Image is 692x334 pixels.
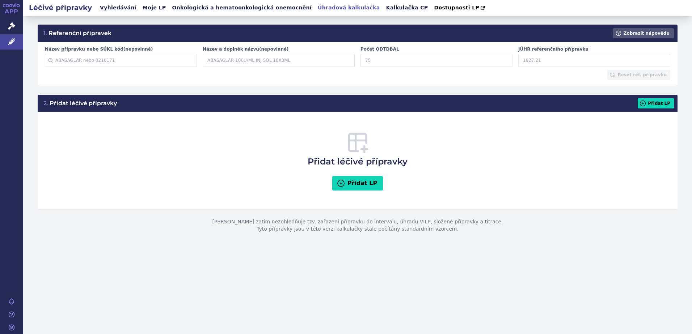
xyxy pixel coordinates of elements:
span: (nepovinné) [259,47,289,52]
label: Počet ODTDBAL [360,46,512,52]
button: Přidat LP [638,98,674,108]
a: Vyhledávání [98,3,139,13]
h3: Přidat léčivé přípravky [43,99,117,107]
p: [PERSON_NAME] zatím nezohledňuje tzv. zařazení přípravku do intervalu, úhradu VILP, složené přípr... [38,210,678,241]
input: 75 [360,54,512,67]
h2: Léčivé přípravky [23,3,98,13]
button: Zobrazit nápovědu [613,28,674,38]
input: ABASAGLAR nebo 0210171 [45,54,197,67]
span: 2. [43,100,48,107]
button: Přidat LP [332,176,383,190]
a: Kalkulačka CP [384,3,430,13]
span: Dostupnosti LP [434,5,479,10]
h3: Referenční přípravek [43,29,111,37]
label: JÚHR referenčního přípravku [518,46,670,52]
span: 1. [43,30,47,37]
h3: Přidat léčivé přípravky [308,131,408,168]
a: Dostupnosti LP [432,3,489,13]
span: (nepovinné) [123,47,153,52]
a: Úhradová kalkulačka [316,3,382,13]
a: Moje LP [140,3,168,13]
input: 1927.21 [518,54,670,67]
a: Onkologická a hematoonkologická onemocnění [170,3,314,13]
input: ABASAGLAR 100U/ML INJ SOL 10X3ML [203,54,355,67]
label: Název přípravku nebo SÚKL kód [45,46,197,52]
label: Název a doplněk názvu [203,46,355,52]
